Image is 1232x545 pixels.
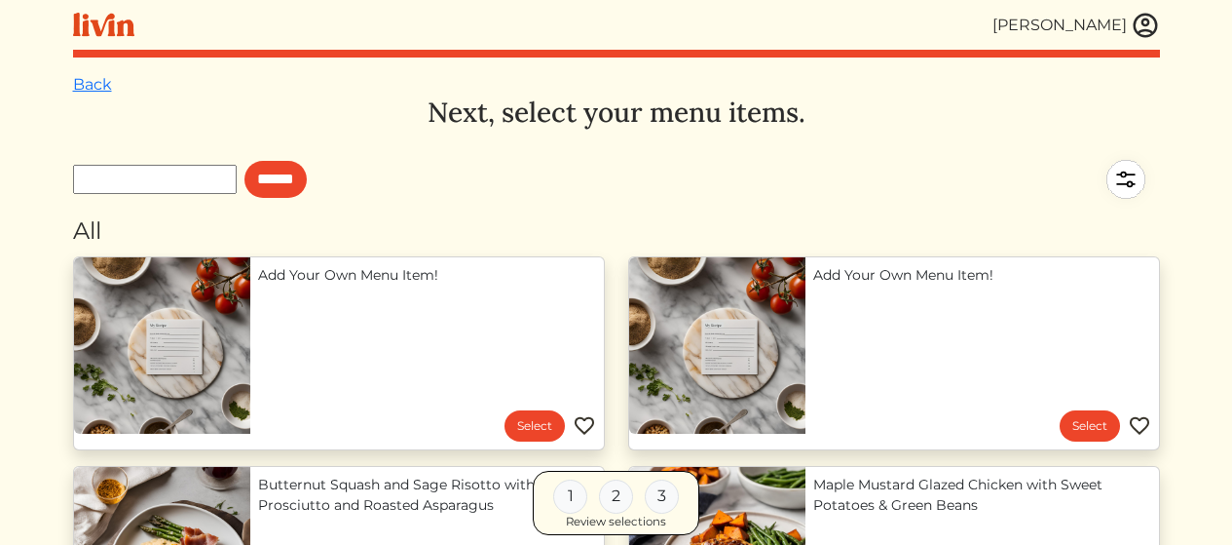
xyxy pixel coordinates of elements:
[1092,145,1160,214] img: filter-5a7d962c2457a2d01fc3f3b070ac7679cf81506dd4bc827d76cf1eb68fb85cd7.svg
[73,75,112,94] a: Back
[599,479,633,513] div: 2
[1131,11,1160,40] img: user_account-e6e16d2ec92f44fc35f99ef0dc9cddf60790bfa021a6ecb1c896eb5d2907b31c.svg
[573,414,596,438] img: Favorite menu item
[73,97,1160,130] h3: Next, select your menu items.
[1128,414,1151,438] img: Favorite menu item
[73,214,1160,249] div: All
[504,410,565,442] a: Select
[813,265,1151,286] a: Add Your Own Menu Item!
[1060,410,1120,442] a: Select
[533,470,699,535] a: 1 2 3 Review selections
[992,14,1127,37] div: [PERSON_NAME]
[73,13,134,37] img: livin-logo-a0d97d1a881af30f6274990eb6222085a2533c92bbd1e4f22c21b4f0d0e3210c.svg
[553,479,587,513] div: 1
[258,265,596,286] a: Add Your Own Menu Item!
[566,513,666,530] div: Review selections
[645,479,679,513] div: 3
